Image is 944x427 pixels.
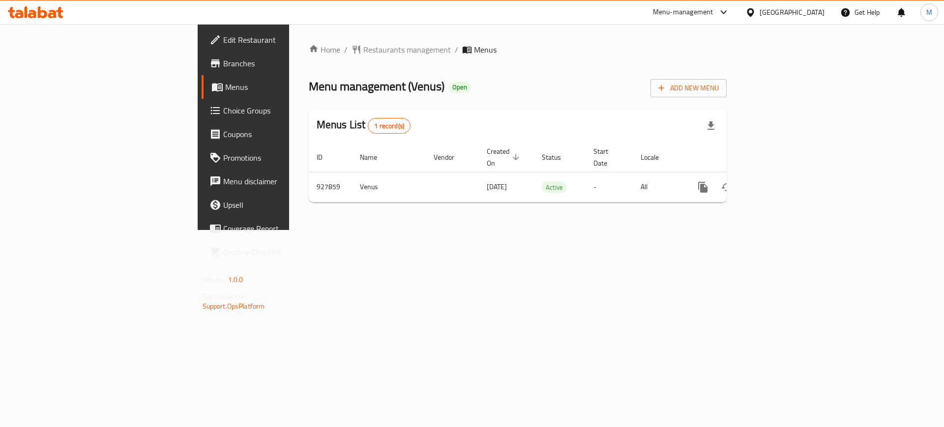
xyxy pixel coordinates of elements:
[368,118,411,134] div: Total records count
[586,172,633,202] td: -
[309,142,794,202] table: enhanced table
[699,114,723,138] div: Export file
[317,117,411,134] h2: Menus List
[202,75,355,99] a: Menus
[223,34,348,46] span: Edit Restaurant
[653,6,713,18] div: Menu-management
[363,44,451,56] span: Restaurants management
[650,79,727,97] button: Add New Menu
[360,151,390,163] span: Name
[593,145,621,169] span: Start Date
[223,152,348,164] span: Promotions
[223,57,348,69] span: Branches
[542,181,567,193] div: Active
[202,28,355,52] a: Edit Restaurant
[202,122,355,146] a: Coupons
[202,52,355,75] a: Branches
[203,273,227,286] span: Version:
[542,151,574,163] span: Status
[228,273,243,286] span: 1.0.0
[455,44,458,56] li: /
[202,170,355,193] a: Menu disclaimer
[434,151,467,163] span: Vendor
[474,44,497,56] span: Menus
[542,182,567,193] span: Active
[715,175,738,199] button: Change Status
[309,44,727,56] nav: breadcrumb
[487,180,507,193] span: [DATE]
[202,240,355,264] a: Grocery Checklist
[223,105,348,116] span: Choice Groups
[691,175,715,199] button: more
[309,75,444,97] span: Menu management ( Venus )
[448,82,471,93] div: Open
[223,223,348,234] span: Coverage Report
[202,146,355,170] a: Promotions
[203,300,265,313] a: Support.OpsPlatform
[926,7,932,18] span: M
[317,151,335,163] span: ID
[225,81,348,93] span: Menus
[368,121,410,131] span: 1 record(s)
[760,7,825,18] div: [GEOGRAPHIC_DATA]
[658,82,719,94] span: Add New Menu
[352,172,426,202] td: Venus
[203,290,248,303] span: Get support on:
[202,217,355,240] a: Coverage Report
[202,193,355,217] a: Upsell
[223,128,348,140] span: Coupons
[448,83,471,91] span: Open
[223,246,348,258] span: Grocery Checklist
[633,172,683,202] td: All
[352,44,451,56] a: Restaurants management
[641,151,672,163] span: Locale
[487,145,522,169] span: Created On
[223,175,348,187] span: Menu disclaimer
[202,99,355,122] a: Choice Groups
[223,199,348,211] span: Upsell
[683,142,794,172] th: Actions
